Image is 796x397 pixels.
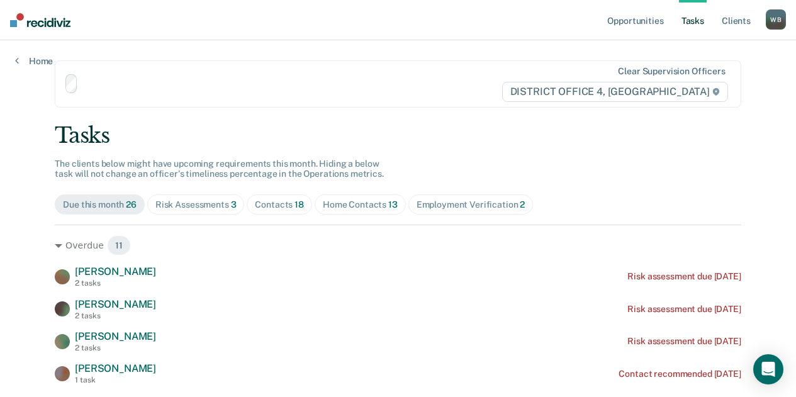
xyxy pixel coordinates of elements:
span: 3 [231,199,237,210]
div: Risk assessment due [DATE] [627,271,741,282]
span: DISTRICT OFFICE 4, [GEOGRAPHIC_DATA] [502,82,728,102]
span: [PERSON_NAME] [75,330,156,342]
span: [PERSON_NAME] [75,298,156,310]
div: Open Intercom Messenger [753,354,783,384]
div: Clear supervision officers [618,66,725,77]
a: Home [15,55,53,67]
div: Risk Assessments [155,199,237,210]
div: Due this month [63,199,137,210]
span: 18 [294,199,304,210]
div: Home Contacts [323,199,398,210]
div: 1 task [75,376,156,384]
span: 2 [520,199,525,210]
div: Overdue 11 [55,235,741,255]
span: [PERSON_NAME] [75,266,156,277]
div: Tasks [55,123,741,148]
span: [PERSON_NAME] [75,362,156,374]
div: Employment Verification [417,199,525,210]
div: Risk assessment due [DATE] [627,304,741,315]
div: 2 tasks [75,279,156,288]
span: 13 [388,199,398,210]
img: Recidiviz [10,13,70,27]
div: 2 tasks [75,344,156,352]
div: 2 tasks [75,311,156,320]
span: 11 [107,235,131,255]
span: The clients below might have upcoming requirements this month. Hiding a below task will not chang... [55,159,384,179]
div: Contacts [255,199,304,210]
div: Contact recommended [DATE] [619,369,741,379]
div: W B [766,9,786,30]
span: 26 [126,199,137,210]
div: Risk assessment due [DATE] [627,336,741,347]
button: WB [766,9,786,30]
